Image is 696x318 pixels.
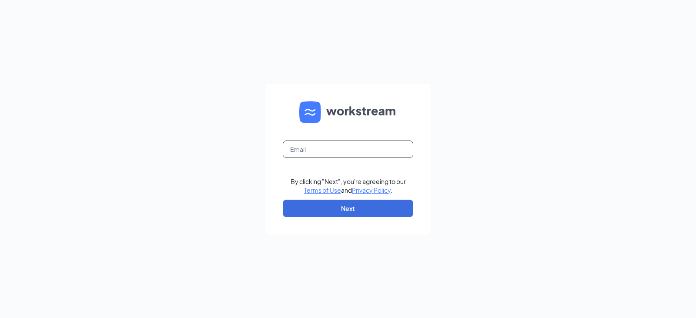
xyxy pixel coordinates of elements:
div: By clicking "Next", you're agreeing to our and . [291,177,406,194]
input: Email [283,141,413,158]
a: Terms of Use [304,186,341,194]
a: Privacy Policy [352,186,391,194]
img: WS logo and Workstream text [299,101,397,123]
button: Next [283,200,413,217]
